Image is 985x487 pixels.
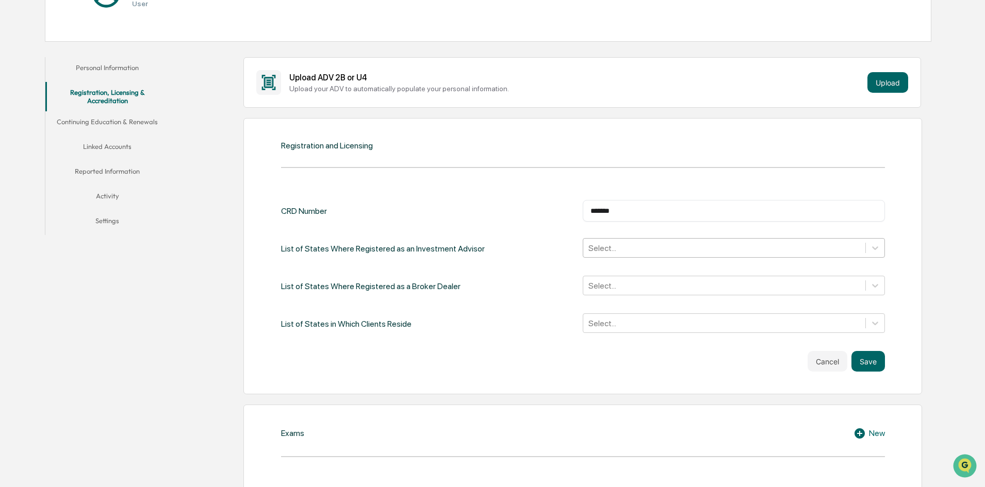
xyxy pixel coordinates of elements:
[35,89,130,97] div: We're available if you need us!
[10,22,188,38] p: How can we help?
[85,130,128,140] span: Attestations
[867,72,908,93] button: Upload
[289,85,863,93] div: Upload your ADV to automatically populate your personal information.
[281,238,485,259] div: List of States Where Registered as an Investment Advisor
[45,186,169,210] button: Activity
[281,313,412,334] div: List of States in Which Clients Reside
[21,149,65,160] span: Data Lookup
[851,351,885,372] button: Save
[10,150,19,159] div: 🔎
[808,351,847,372] button: Cancel
[952,453,980,481] iframe: Open customer support
[45,210,169,235] button: Settings
[71,126,132,144] a: 🗄️Attestations
[289,73,863,82] div: Upload ADV 2B or U4
[45,57,169,235] div: secondary tabs example
[45,136,169,161] button: Linked Accounts
[75,131,83,139] div: 🗄️
[103,175,125,182] span: Pylon
[10,79,29,97] img: 1746055101610-c473b297-6a78-478c-a979-82029cc54cd1
[281,276,461,297] div: List of States Where Registered as a Broker Dealer
[10,131,19,139] div: 🖐️
[175,82,188,94] button: Start new chat
[45,82,169,111] button: Registration, Licensing & Accreditation
[281,428,304,438] div: Exams
[281,141,373,150] div: Registration and Licensing
[853,427,885,440] div: New
[45,161,169,186] button: Reported Information
[6,126,71,144] a: 🖐️Preclearance
[21,130,67,140] span: Preclearance
[45,57,169,82] button: Personal Information
[35,79,169,89] div: Start new chat
[45,111,169,136] button: Continuing Education & Renewals
[281,200,327,222] div: CRD Number
[6,145,69,164] a: 🔎Data Lookup
[73,174,125,182] a: Powered byPylon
